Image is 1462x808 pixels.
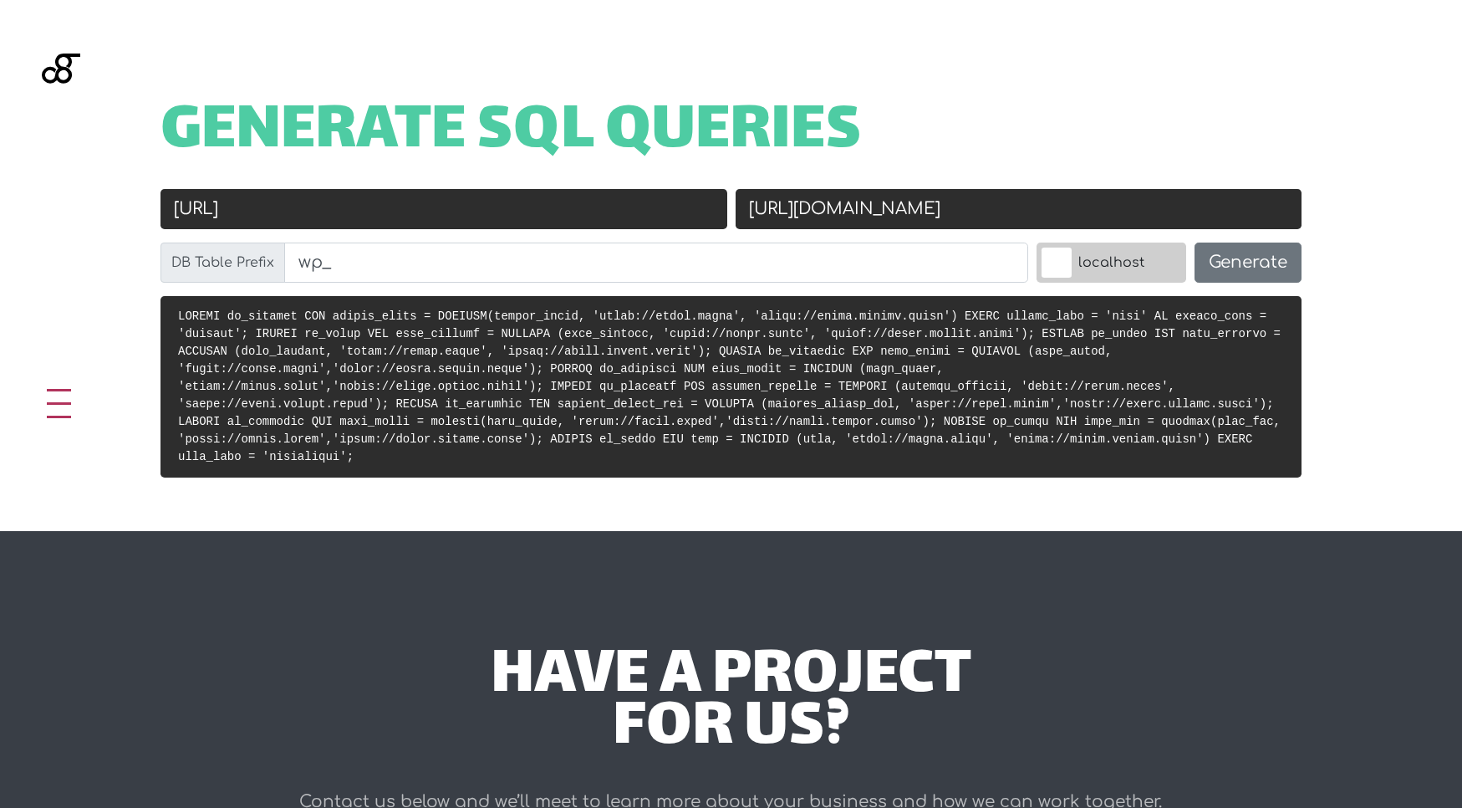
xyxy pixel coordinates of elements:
[279,652,1183,756] div: have a project for us?
[736,189,1302,229] input: New URL
[1037,243,1186,283] label: localhost
[1195,243,1302,283] button: Generate
[284,243,1028,283] input: wp_
[160,243,285,283] label: DB Table Prefix
[42,54,80,179] img: Blackgate
[160,107,862,159] span: Generate SQL Queries
[178,309,1281,463] code: LOREMI do_sitamet CON adipis_elits = DOEIUSM(tempor_incid, 'utlab://etdol.magna', 'aliqu://enima....
[160,189,727,229] input: Old URL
